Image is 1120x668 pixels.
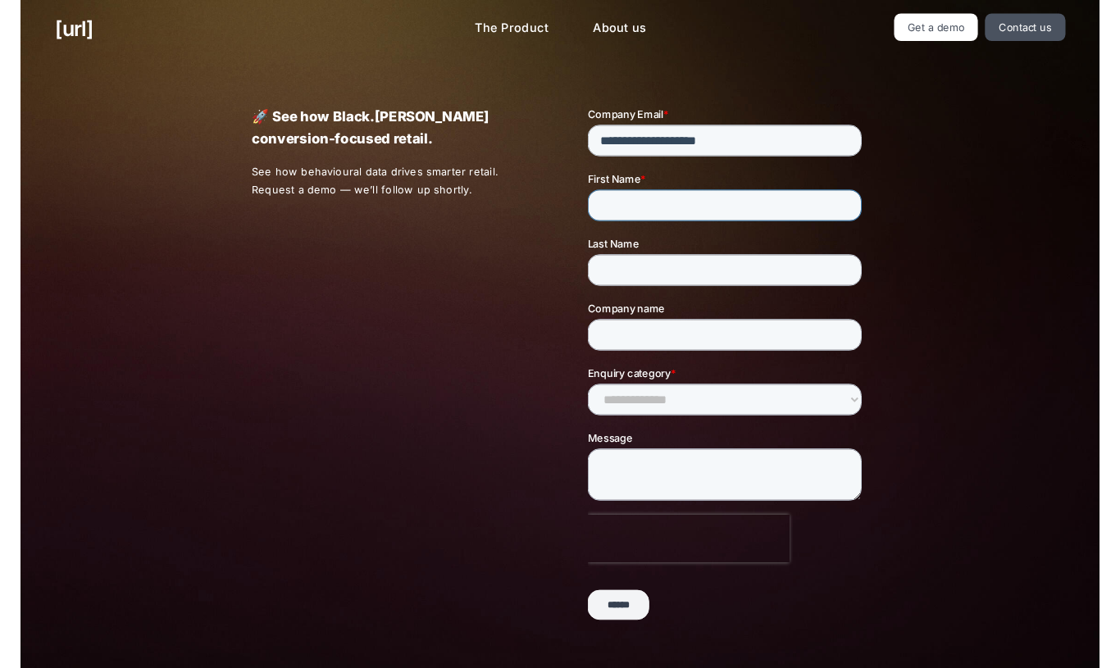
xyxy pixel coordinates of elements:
p: See how behavioural data drives smarter retail. Request a demo — we’ll follow up shortly. [240,169,532,207]
a: [URL] [35,14,75,46]
a: Contact us [1001,14,1085,43]
a: Get a demo [907,14,995,43]
a: The Product [458,14,562,46]
p: 🚀 See how Black.[PERSON_NAME] conversion-focused retail. [240,110,531,156]
a: About us [580,14,662,46]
